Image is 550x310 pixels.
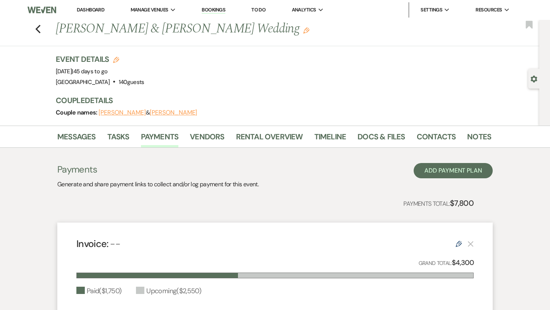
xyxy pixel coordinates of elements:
span: 45 days to go [73,68,108,75]
span: Settings [421,6,442,14]
span: Resources [476,6,502,14]
a: Bookings [202,6,225,14]
p: Grand Total: [419,257,474,268]
span: [DATE] [56,68,107,75]
h3: Payments [57,163,259,176]
button: [PERSON_NAME] [150,110,197,116]
img: Weven Logo [27,2,56,18]
button: Open lead details [531,75,537,82]
h3: Couple Details [56,95,484,106]
h1: [PERSON_NAME] & [PERSON_NAME] Wedding [56,20,398,38]
a: Docs & Files [357,131,405,147]
a: Dashboard [77,6,104,13]
span: & [99,109,197,116]
div: Paid ( $1,750 ) [76,286,121,296]
button: Add Payment Plan [414,163,493,178]
h3: Event Details [56,54,144,65]
h4: Invoice: [76,237,120,250]
button: Edit [303,27,309,34]
a: Vendors [190,131,224,147]
p: Generate and share payment links to collect and/or log payment for this event. [57,179,259,189]
button: This payment plan cannot be deleted because it contains links that have been paid through Weven’s... [467,241,474,247]
div: Upcoming ( $2,550 ) [136,286,201,296]
p: Payments Total: [403,197,474,209]
a: Payments [141,131,179,147]
button: [PERSON_NAME] [99,110,146,116]
strong: $7,800 [450,198,474,208]
a: To Do [251,6,265,13]
a: Notes [467,131,491,147]
span: | [72,68,107,75]
a: Timeline [314,131,346,147]
a: Messages [57,131,96,147]
span: [GEOGRAPHIC_DATA] [56,78,110,86]
span: Manage Venues [131,6,168,14]
a: Rental Overview [236,131,303,147]
span: Analytics [292,6,316,14]
a: Tasks [107,131,129,147]
a: Contacts [417,131,456,147]
strong: $4,300 [452,258,474,267]
span: -- [110,237,120,250]
span: Couple names: [56,108,99,116]
span: 140 guests [119,78,144,86]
